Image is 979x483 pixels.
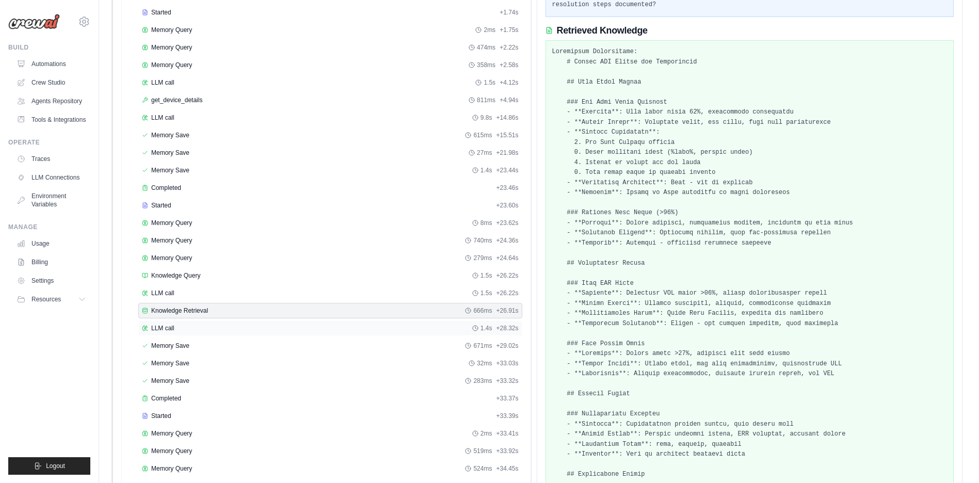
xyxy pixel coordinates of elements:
[473,131,492,139] span: 615ms
[151,166,189,174] span: Memory Save
[12,235,90,252] a: Usage
[151,184,181,192] span: Completed
[151,61,192,69] span: Memory Query
[151,359,189,367] span: Memory Save
[151,26,192,34] span: Memory Query
[480,219,492,227] span: 8ms
[496,236,518,245] span: + 24.36s
[477,61,495,69] span: 358ms
[12,254,90,270] a: Billing
[496,184,518,192] span: + 23.46s
[12,151,90,167] a: Traces
[496,307,518,315] span: + 26.91s
[31,295,61,303] span: Resources
[496,254,518,262] span: + 24.64s
[151,447,192,455] span: Memory Query
[473,254,492,262] span: 279ms
[151,412,171,420] span: Started
[12,56,90,72] a: Automations
[151,464,192,473] span: Memory Query
[927,433,979,483] iframe: Chat Widget
[473,447,492,455] span: 519ms
[500,8,518,17] span: + 1.74s
[496,149,518,157] span: + 21.98s
[500,96,518,104] span: + 4.94s
[477,359,492,367] span: 32ms
[151,254,192,262] span: Memory Query
[496,377,518,385] span: + 33.32s
[500,26,518,34] span: + 1.75s
[151,271,200,280] span: Knowledge Query
[151,43,192,52] span: Memory Query
[496,324,518,332] span: + 28.32s
[496,166,518,174] span: + 23.44s
[500,43,518,52] span: + 2.22s
[12,169,90,186] a: LLM Connections
[8,457,90,475] button: Logout
[151,394,181,403] span: Completed
[500,61,518,69] span: + 2.58s
[496,394,518,403] span: + 33.37s
[496,429,518,438] span: + 33.41s
[484,26,495,34] span: 2ms
[8,223,90,231] div: Manage
[473,464,492,473] span: 524ms
[8,138,90,147] div: Operate
[473,342,492,350] span: 671ms
[473,377,492,385] span: 283ms
[473,236,492,245] span: 740ms
[151,131,189,139] span: Memory Save
[151,307,208,315] span: Knowledge Retrieval
[151,236,192,245] span: Memory Query
[151,342,189,350] span: Memory Save
[151,377,189,385] span: Memory Save
[480,289,492,297] span: 1.5s
[12,188,90,213] a: Environment Variables
[500,78,518,87] span: + 4.12s
[151,96,202,104] span: get_device_details
[8,43,90,52] div: Build
[480,271,492,280] span: 1.5s
[151,219,192,227] span: Memory Query
[496,114,518,122] span: + 14.86s
[12,111,90,128] a: Tools & Integrations
[484,78,495,87] span: 1.5s
[496,271,518,280] span: + 26.22s
[477,149,492,157] span: 27ms
[12,74,90,91] a: Crew Studio
[477,96,495,104] span: 811ms
[151,201,171,210] span: Started
[151,78,174,87] span: LLM call
[151,149,189,157] span: Memory Save
[480,166,492,174] span: 1.4s
[46,462,65,470] span: Logout
[12,291,90,308] button: Resources
[480,114,492,122] span: 9.8s
[8,14,60,29] img: Logo
[496,359,518,367] span: + 33.03s
[477,43,495,52] span: 474ms
[557,25,648,37] h3: Retrieved Knowledge
[12,272,90,289] a: Settings
[496,289,518,297] span: + 26.22s
[151,8,171,17] span: Started
[496,464,518,473] span: + 34.45s
[496,219,518,227] span: + 23.62s
[480,324,492,332] span: 1.4s
[496,447,518,455] span: + 33.92s
[496,342,518,350] span: + 29.02s
[496,131,518,139] span: + 15.51s
[496,412,518,420] span: + 33.39s
[473,307,492,315] span: 666ms
[151,114,174,122] span: LLM call
[496,201,518,210] span: + 23.60s
[12,93,90,109] a: Agents Repository
[151,289,174,297] span: LLM call
[480,429,492,438] span: 2ms
[151,324,174,332] span: LLM call
[151,429,192,438] span: Memory Query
